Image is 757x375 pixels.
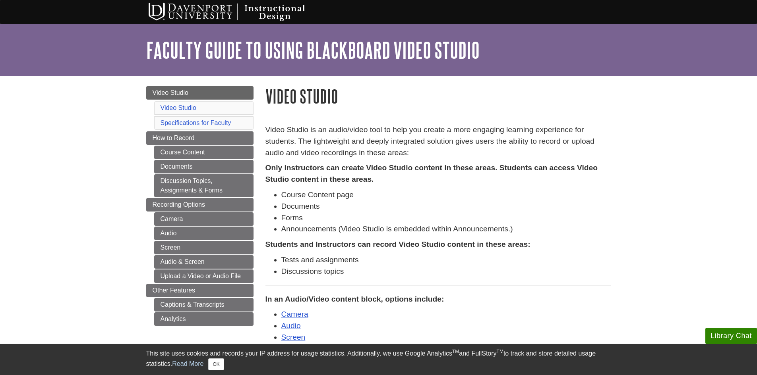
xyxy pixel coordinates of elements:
[146,86,254,100] a: Video Studio
[153,201,205,208] span: Recording Options
[154,212,254,226] a: Camera
[281,254,611,266] li: Tests and assignments
[265,124,611,158] p: Video Studio is an audio/video tool to help you create a more engaging learning experience for st...
[154,269,254,283] a: Upload a Video or Audio File
[265,295,444,303] strong: In an Audio/Video content block, options include:
[497,349,503,354] sup: TM
[154,227,254,240] a: Audio
[153,287,196,294] span: Other Features
[153,135,195,141] span: How to Record
[146,38,480,62] a: Faculty Guide to Using Blackboard Video Studio
[281,189,611,201] li: Course Content page
[154,146,254,159] a: Course Content
[146,131,254,145] a: How to Record
[146,349,611,370] div: This site uses cookies and records your IP address for usage statistics. Additionally, we use Goo...
[154,298,254,312] a: Captions & Transcripts
[281,266,611,277] li: Discussions topics
[154,174,254,197] a: Discussion Topics, Assignments & Forms
[281,201,611,212] li: Documents
[281,333,306,341] a: Screen
[146,284,254,297] a: Other Features
[153,89,188,96] span: Video Studio
[705,328,757,344] button: Library Chat
[281,212,611,224] li: Forms
[154,160,254,173] a: Documents
[265,86,611,106] h1: Video Studio
[265,163,598,183] strong: Only instructors can create Video Studio content in these areas. Students can access Video Studio...
[281,310,308,318] a: Camera
[341,225,513,233] span: Video Studio is embedded within Announcements.)
[172,360,203,367] a: Read More
[146,198,254,212] a: Recording Options
[265,240,530,248] strong: Students and Instructors can record Video Studio content in these areas:
[208,358,224,370] button: Close
[161,104,196,111] a: Video Studio
[281,223,611,235] li: Announcements (
[154,255,254,269] a: Audio & Screen
[154,312,254,326] a: Analytics
[154,241,254,254] a: Screen
[281,321,301,330] a: Audio
[161,119,231,126] a: Specifications for Faculty
[452,349,459,354] sup: TM
[142,2,333,22] img: Davenport University Instructional Design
